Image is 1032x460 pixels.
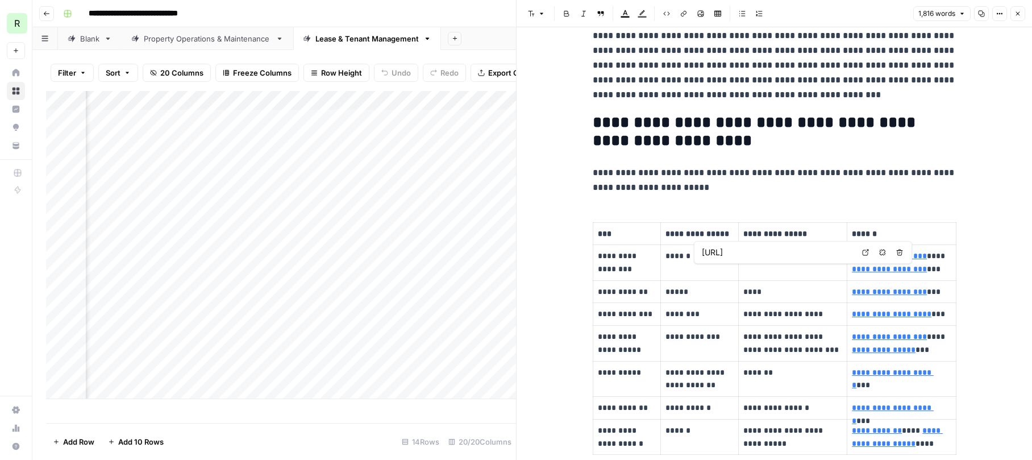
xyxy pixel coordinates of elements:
[423,64,466,82] button: Redo
[293,27,441,50] a: Lease & Tenant Management
[51,64,94,82] button: Filter
[63,436,94,447] span: Add Row
[160,67,203,78] span: 20 Columns
[118,436,164,447] span: Add 10 Rows
[143,64,211,82] button: 20 Columns
[233,67,292,78] span: Freeze Columns
[14,16,20,30] span: R
[7,100,25,118] a: Insights
[7,9,25,38] button: Workspace: Re-Leased
[7,82,25,100] a: Browse
[7,419,25,437] a: Usage
[397,433,444,451] div: 14 Rows
[7,118,25,136] a: Opportunities
[918,9,955,19] span: 1,816 words
[303,64,369,82] button: Row Height
[101,433,170,451] button: Add 10 Rows
[144,33,271,44] div: Property Operations & Maintenance
[80,33,99,44] div: Blank
[315,33,419,44] div: Lease & Tenant Management
[321,67,362,78] span: Row Height
[392,67,411,78] span: Undo
[440,67,459,78] span: Redo
[7,136,25,155] a: Your Data
[58,27,122,50] a: Blank
[7,437,25,455] button: Help + Support
[488,67,529,78] span: Export CSV
[374,64,418,82] button: Undo
[106,67,120,78] span: Sort
[98,64,138,82] button: Sort
[444,433,516,451] div: 20/20 Columns
[46,433,101,451] button: Add Row
[7,64,25,82] a: Home
[913,6,971,21] button: 1,816 words
[58,67,76,78] span: Filter
[471,64,536,82] button: Export CSV
[122,27,293,50] a: Property Operations & Maintenance
[215,64,299,82] button: Freeze Columns
[7,401,25,419] a: Settings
